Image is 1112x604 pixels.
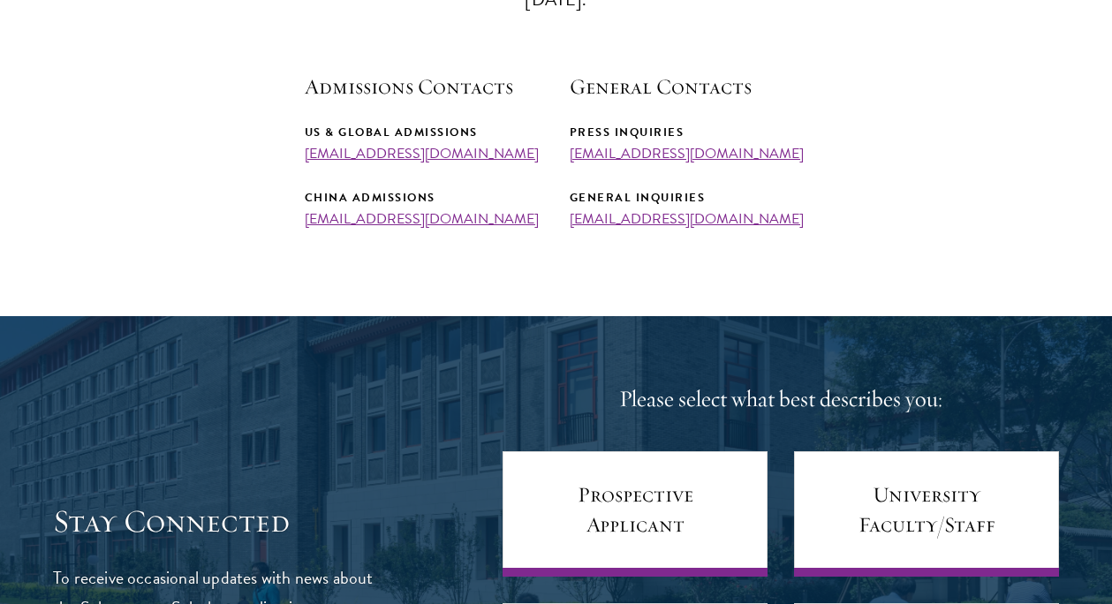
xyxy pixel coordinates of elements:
div: General Inquiries [570,188,808,208]
h3: Stay Connected [53,502,384,540]
h4: Please select what best describes you: [503,382,1059,416]
a: University Faculty/Staff [794,451,1059,577]
a: [EMAIL_ADDRESS][DOMAIN_NAME] [305,143,539,164]
h5: General Contacts [570,72,808,102]
h5: Admissions Contacts [305,72,543,102]
a: [EMAIL_ADDRESS][DOMAIN_NAME] [570,143,804,164]
div: Press Inquiries [570,123,808,142]
a: [EMAIL_ADDRESS][DOMAIN_NAME] [570,208,804,230]
a: Prospective Applicant [503,451,768,577]
div: US & Global Admissions [305,123,543,142]
div: China Admissions [305,188,543,208]
a: [EMAIL_ADDRESS][DOMAIN_NAME] [305,208,539,230]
